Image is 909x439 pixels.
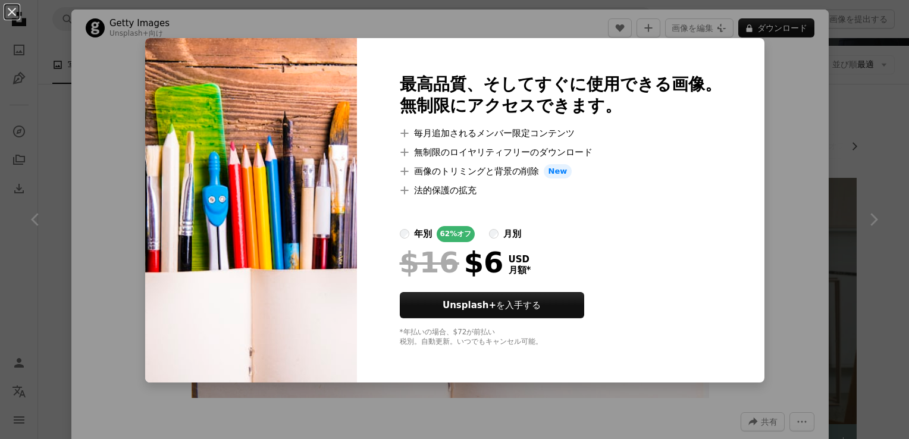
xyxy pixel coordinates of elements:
[145,38,357,382] img: premium_photo-1664303300819-ec30a7ffb324
[400,292,584,318] button: Unsplash+を入手する
[400,328,722,347] div: *年払いの場合、 $72 が前払い 税別。自動更新。いつでもキャンセル可能。
[443,300,496,311] strong: Unsplash+
[400,164,722,178] li: 画像のトリミングと背景の削除
[400,145,722,159] li: 無制限のロイヤリティフリーのダウンロード
[400,183,722,197] li: 法的保護の拡充
[437,226,475,242] div: 62% オフ
[400,247,504,278] div: $6
[544,164,572,178] span: New
[414,227,432,241] div: 年別
[489,229,499,239] input: 月別
[400,229,409,239] input: 年別62%オフ
[400,126,722,140] li: 毎月追加されるメンバー限定コンテンツ
[400,247,459,278] span: $16
[503,227,521,241] div: 月別
[509,254,531,265] span: USD
[400,74,722,117] h2: 最高品質、そしてすぐに使用できる画像。 無制限にアクセスできます。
